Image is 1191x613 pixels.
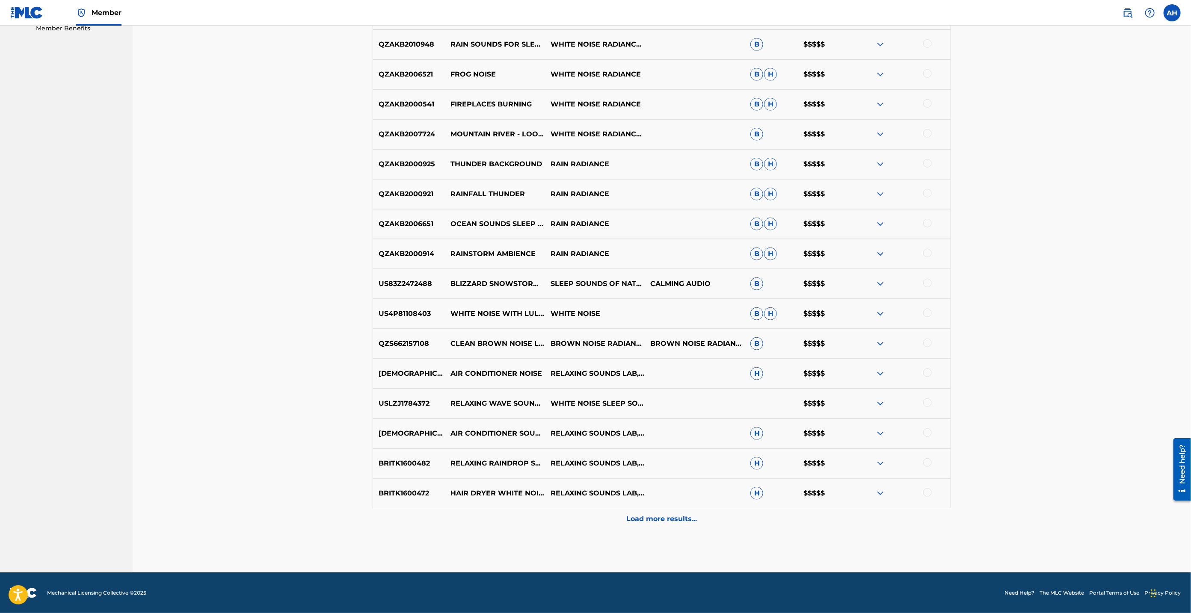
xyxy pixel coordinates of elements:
span: H [750,367,763,380]
p: RELAXING SOUNDS LAB,RELAXING WHITE NOISE,WHITE NOISE PROJECT [545,368,645,379]
span: B [750,218,763,230]
p: $$$$$ [798,428,851,439]
p: FIREPLACES BURNING [445,99,545,109]
p: $$$$$ [798,129,851,139]
p: CLEAN BROWN NOISE LOOPABLE WITH NO FADE [445,339,545,349]
a: Public Search [1119,4,1136,21]
span: H [764,68,777,81]
p: BLIZZARD SNOWSTORM SOUNDS FOR SLEEPING, PT. 86 (CONTINUOUS, NO GAPS) [445,279,545,289]
img: expand [875,309,886,319]
p: QZAKB2000921 [373,189,445,199]
p: $$$$$ [798,279,851,289]
img: expand [875,219,886,229]
p: BROWN NOISE RADIANCE|BROWN NOISE SLEEP|WHITE BROWN PINK NOISE [545,339,645,349]
p: $$$$$ [798,488,851,498]
p: [DEMOGRAPHIC_DATA] [373,428,445,439]
p: [DEMOGRAPHIC_DATA] [373,368,445,379]
p: QZAKB2006651 [373,219,445,229]
span: H [750,457,763,470]
img: expand [875,99,886,109]
img: expand [875,368,886,379]
div: Help [1141,4,1158,21]
p: Load more results... [627,514,697,524]
p: WHITE NOISE SLEEP SOUNDS #|# WHITE NOISE FOR BABY SLEEP [545,398,645,409]
p: RELAXING RAINDROP SOUNDS [445,458,545,469]
img: expand [875,189,886,199]
img: expand [875,159,886,169]
p: WHITE NOISE RADIANCE,RAIN SOUNDS [545,39,645,50]
img: expand [875,339,886,349]
p: QZAKB2000925 [373,159,445,169]
img: expand [875,249,886,259]
div: Drag [1151,581,1156,606]
p: MOUNTAIN RIVER - LOOPABLE [445,129,545,139]
img: expand [875,129,886,139]
p: WHITE NOISE RADIANCE [545,99,645,109]
img: MLC Logo [10,6,43,19]
p: BRITK1600482 [373,458,445,469]
p: $$$$$ [798,339,851,349]
span: H [750,427,763,440]
img: search [1123,8,1133,18]
p: $$$$$ [798,458,851,469]
p: CALMING AUDIO [645,279,745,289]
p: $$$$$ [798,249,851,259]
img: expand [875,458,886,469]
div: User Menu [1164,4,1181,21]
p: AIR CONDITIONER SOUND EFFECT [445,428,545,439]
span: H [764,218,777,230]
p: $$$$$ [798,219,851,229]
span: H [750,487,763,500]
iframe: Chat Widget [1148,572,1191,613]
span: B [750,68,763,81]
p: US83Z2472488 [373,279,445,289]
p: QZAKB2007724 [373,129,445,139]
p: $$$$$ [798,398,851,409]
span: B [750,98,763,111]
img: expand [875,39,886,50]
span: B [750,38,763,51]
span: B [750,158,763,171]
p: $$$$$ [798,39,851,50]
p: US4P81108403 [373,309,445,319]
p: QZAKB2010948 [373,39,445,50]
span: B [750,188,763,200]
p: $$$$$ [798,69,851,80]
span: H [764,248,777,260]
p: WHITE NOISE RADIANCE [545,69,645,80]
p: FROG NOISE [445,69,545,80]
p: RELAXING SOUNDS LAB,RELAXING WHITE NOISE,WHITE NOISE PROJECT [545,458,645,469]
a: Portal Terms of Use [1089,589,1139,597]
p: BROWN NOISE RADIANCE, BROWN NOISE SLEEP, [PERSON_NAME], WHITE BROWN PINK NOISE [645,339,745,349]
span: H [764,158,777,171]
p: RELAXING WAVE SOUNDS - LOOPABLE WITH NO FADE (FEAT. OCEAN SOUNDS) [445,398,545,409]
span: B [750,128,763,141]
p: RELAXING SOUNDS LAB,RELAXING WHITE NOISE,WHITE NOISE PROJECT [545,428,645,439]
span: H [764,307,777,320]
a: The MLC Website [1040,589,1084,597]
p: AIR CONDITIONER NOISE [445,368,545,379]
p: $$$$$ [798,309,851,319]
p: $$$$$ [798,99,851,109]
p: RAIN SOUNDS FOR SLEEPING, PT. 18 (CONTINUOUS NO GAPS) [445,39,545,50]
span: B [750,248,763,260]
img: expand [875,428,886,439]
span: H [764,188,777,200]
p: RAIN RADIANCE [545,159,645,169]
p: QZS662157108 [373,339,445,349]
img: expand [875,488,886,498]
span: H [764,98,777,111]
img: expand [875,398,886,409]
p: $$$$$ [798,189,851,199]
p: OCEAN SOUNDS SLEEP (LOOPABLE) [445,219,545,229]
p: THUNDER BACKGROUND [445,159,545,169]
iframe: Resource Center [1167,435,1191,504]
p: RAIN RADIANCE [545,219,645,229]
span: Member [92,8,121,18]
img: logo [10,588,37,598]
p: RAIN RADIANCE [545,249,645,259]
p: WHITE NOISE RADIANCE|STREAM SOUNDS [545,129,645,139]
p: $$$$$ [798,368,851,379]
